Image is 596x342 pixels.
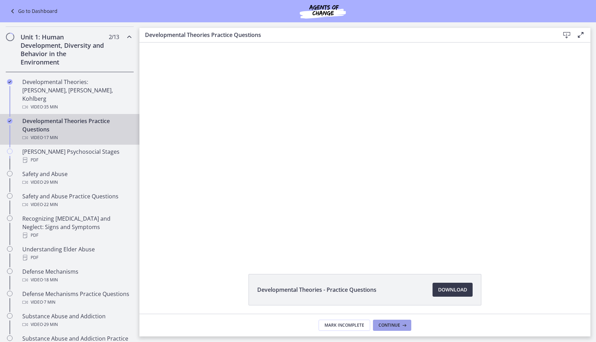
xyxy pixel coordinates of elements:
div: Recognizing [MEDICAL_DATA] and Neglect: Signs and Symptoms [22,214,131,240]
div: Video [22,320,131,329]
div: Video [22,200,131,209]
span: · 35 min [43,103,58,111]
span: Mark Incomplete [324,322,364,328]
div: Safety and Abuse [22,170,131,187]
i: Completed [7,79,13,85]
span: · 29 min [43,178,58,187]
span: 2 / 13 [109,33,119,41]
img: Agents of Change [281,3,365,20]
iframe: Video Lesson [139,43,590,258]
h3: Developmental Theories Practice Questions [145,31,549,39]
div: Video [22,178,131,187]
div: Video [22,103,131,111]
div: Understanding Elder Abuse [22,245,131,262]
a: Download [433,283,473,297]
div: Defense Mechanisms Practice Questions [22,290,131,306]
button: Continue [373,320,411,331]
div: PDF [22,231,131,240]
div: Substance Abuse and Addiction [22,312,131,329]
div: Video [22,134,131,142]
span: Continue [379,322,400,328]
span: Developmental Theories - Practice Questions [257,286,376,294]
div: Developmental Theories Practice Questions [22,117,131,142]
span: · 7 min [43,298,55,306]
div: Video [22,298,131,306]
span: · 22 min [43,200,58,209]
i: Completed [7,118,13,124]
div: PDF [22,253,131,262]
h2: Unit 1: Human Development, Diversity and Behavior in the Environment [21,33,106,66]
span: Download [438,286,467,294]
div: PDF [22,156,131,164]
span: · 17 min [43,134,58,142]
div: Video [22,276,131,284]
span: · 18 min [43,276,58,284]
div: Defense Mechanisms [22,267,131,284]
div: Safety and Abuse Practice Questions [22,192,131,209]
span: · 29 min [43,320,58,329]
div: Developmental Theories: [PERSON_NAME], [PERSON_NAME], Kohlberg [22,78,131,111]
button: Mark Incomplete [319,320,370,331]
div: [PERSON_NAME] Psychosocial Stages [22,147,131,164]
a: Go to Dashboard [8,7,58,15]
